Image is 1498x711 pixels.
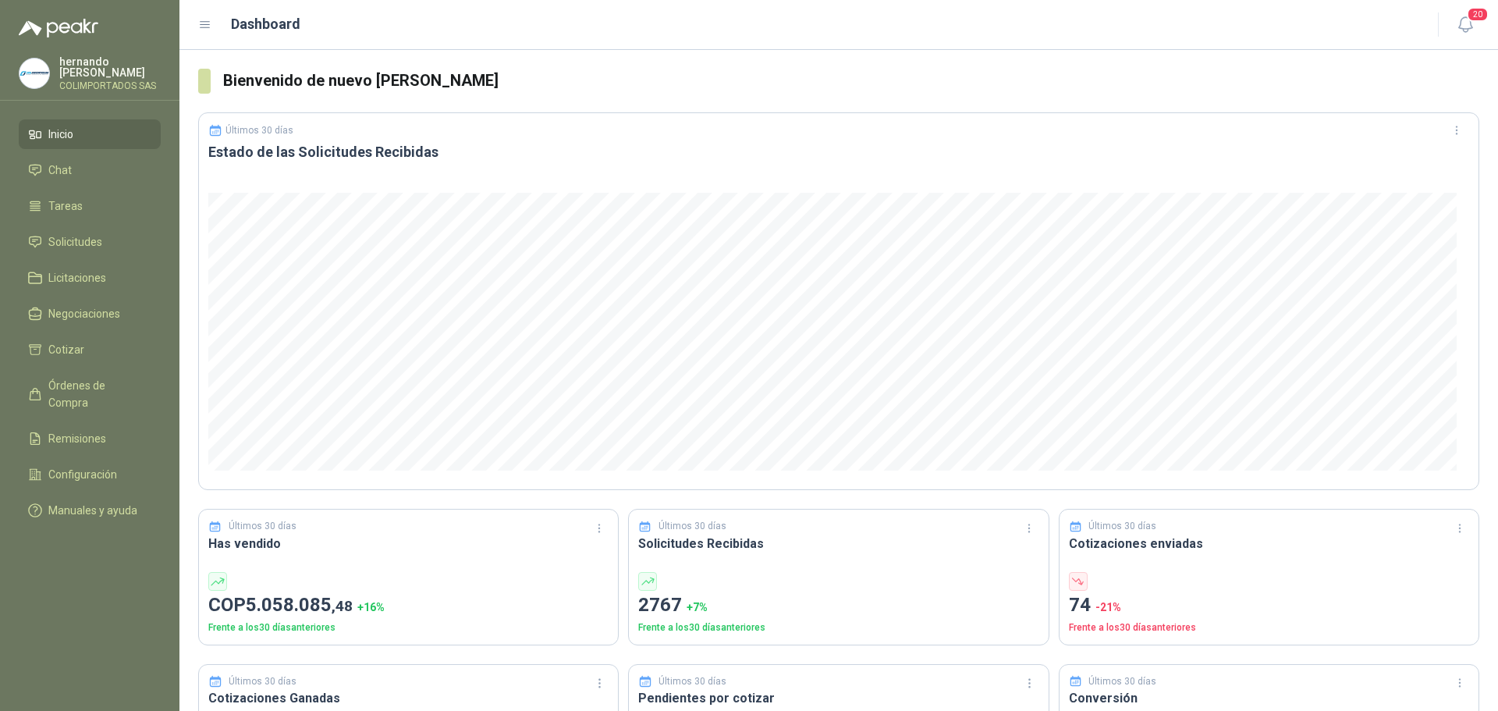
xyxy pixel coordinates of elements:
h3: Pendientes por cotizar [638,688,1038,708]
h3: Cotizaciones Ganadas [208,688,609,708]
span: Cotizar [48,341,84,358]
p: Frente a los 30 días anteriores [638,620,1038,635]
span: Solicitudes [48,233,102,251]
span: Tareas [48,197,83,215]
p: Frente a los 30 días anteriores [1069,620,1469,635]
a: Remisiones [19,424,161,453]
p: Últimos 30 días [229,519,296,534]
span: ,48 [332,597,353,615]
a: Solicitudes [19,227,161,257]
span: Configuración [48,466,117,483]
a: Manuales y ayuda [19,496,161,525]
a: Configuración [19,460,161,489]
a: Cotizar [19,335,161,364]
p: Frente a los 30 días anteriores [208,620,609,635]
span: + 7 % [687,601,708,613]
span: Licitaciones [48,269,106,286]
p: 2767 [638,591,1038,620]
span: Órdenes de Compra [48,377,146,411]
h3: Solicitudes Recibidas [638,534,1038,553]
h1: Dashboard [231,13,300,35]
img: Logo peakr [19,19,98,37]
span: Inicio [48,126,73,143]
p: COP [208,591,609,620]
span: Negociaciones [48,305,120,322]
h3: Conversión [1069,688,1469,708]
h3: Estado de las Solicitudes Recibidas [208,143,1469,162]
p: Últimos 30 días [1088,674,1156,689]
p: COLIMPORTADOS SAS [59,81,161,91]
p: 74 [1069,591,1469,620]
span: + 16 % [357,601,385,613]
h3: Has vendido [208,534,609,553]
button: 20 [1451,11,1479,39]
span: Remisiones [48,430,106,447]
p: Últimos 30 días [1088,519,1156,534]
p: Últimos 30 días [225,125,293,136]
span: Manuales y ayuda [48,502,137,519]
a: Inicio [19,119,161,149]
p: Últimos 30 días [658,519,726,534]
a: Tareas [19,191,161,221]
p: Últimos 30 días [229,674,296,689]
a: Licitaciones [19,263,161,293]
span: Chat [48,162,72,179]
span: 20 [1467,7,1489,22]
a: Órdenes de Compra [19,371,161,418]
img: Company Logo [20,59,49,88]
a: Chat [19,155,161,185]
h3: Cotizaciones enviadas [1069,534,1469,553]
p: Últimos 30 días [658,674,726,689]
a: Negociaciones [19,299,161,329]
span: -21 % [1095,601,1121,613]
h3: Bienvenido de nuevo [PERSON_NAME] [223,69,1479,93]
p: hernando [PERSON_NAME] [59,56,161,78]
span: 5.058.085 [246,594,353,616]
